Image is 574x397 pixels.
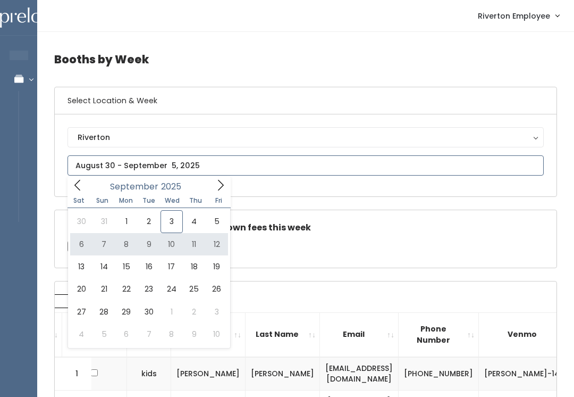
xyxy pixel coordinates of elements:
[115,255,138,278] span: September 15, 2025
[205,233,227,255] span: September 12, 2025
[78,131,534,143] div: Riverton
[205,210,227,233] span: September 5, 2025
[246,357,320,391] td: [PERSON_NAME]
[92,301,115,323] span: September 28, 2025
[479,357,573,391] td: [PERSON_NAME]-14
[207,197,231,204] span: Fri
[184,197,207,204] span: Thu
[138,278,160,300] span: September 23, 2025
[478,10,550,22] span: Riverton Employee
[70,278,92,300] span: September 20, 2025
[54,45,557,74] h4: Booths by Week
[138,210,160,233] span: September 2, 2025
[110,183,158,191] span: September
[138,301,160,323] span: September 30, 2025
[161,210,183,233] span: September 3, 2025
[183,278,205,300] span: September 25, 2025
[55,87,556,114] h6: Select Location & Week
[92,210,115,233] span: August 31, 2025
[115,323,138,345] span: October 6, 2025
[138,323,160,345] span: October 7, 2025
[138,255,160,278] span: September 16, 2025
[92,323,115,345] span: October 5, 2025
[70,301,92,323] span: September 27, 2025
[161,323,183,345] span: October 8, 2025
[161,255,183,278] span: September 17, 2025
[115,301,138,323] span: September 29, 2025
[70,323,92,345] span: October 4, 2025
[70,210,92,233] span: August 30, 2025
[399,357,479,391] td: [PHONE_NUMBER]
[92,255,115,278] span: September 14, 2025
[467,4,570,27] a: Riverton Employee
[67,155,544,176] input: August 30 - September 5, 2025
[205,301,227,323] span: October 3, 2025
[91,197,114,204] span: Sun
[320,312,399,357] th: Email: activate to sort column ascending
[115,210,138,233] span: September 1, 2025
[70,233,92,255] span: September 6, 2025
[127,357,171,391] td: kids
[479,312,573,357] th: Venmo: activate to sort column ascending
[67,127,544,147] button: Riverton
[183,323,205,345] span: October 9, 2025
[183,301,205,323] span: October 2, 2025
[183,233,205,255] span: September 11, 2025
[92,278,115,300] span: September 21, 2025
[67,223,544,233] h5: Check this box if there are no takedown fees this week
[158,180,190,193] input: Year
[67,197,91,204] span: Sat
[138,233,160,255] span: September 9, 2025
[246,312,320,357] th: Last Name: activate to sort column ascending
[320,357,399,391] td: [EMAIL_ADDRESS][DOMAIN_NAME]
[205,278,227,300] span: September 26, 2025
[205,255,227,278] span: September 19, 2025
[205,323,227,345] span: October 10, 2025
[399,312,479,357] th: Phone Number: activate to sort column ascending
[161,301,183,323] span: October 1, 2025
[183,255,205,278] span: September 18, 2025
[115,233,138,255] span: September 8, 2025
[161,233,183,255] span: September 10, 2025
[115,278,138,300] span: September 22, 2025
[92,233,115,255] span: September 7, 2025
[62,312,127,357] th: Add Takedown Fee?: activate to sort column ascending
[114,197,138,204] span: Mon
[161,278,183,300] span: September 24, 2025
[137,197,161,204] span: Tue
[171,357,246,391] td: [PERSON_NAME]
[55,357,92,391] td: 1
[183,210,205,233] span: September 4, 2025
[70,255,92,278] span: September 13, 2025
[161,197,184,204] span: Wed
